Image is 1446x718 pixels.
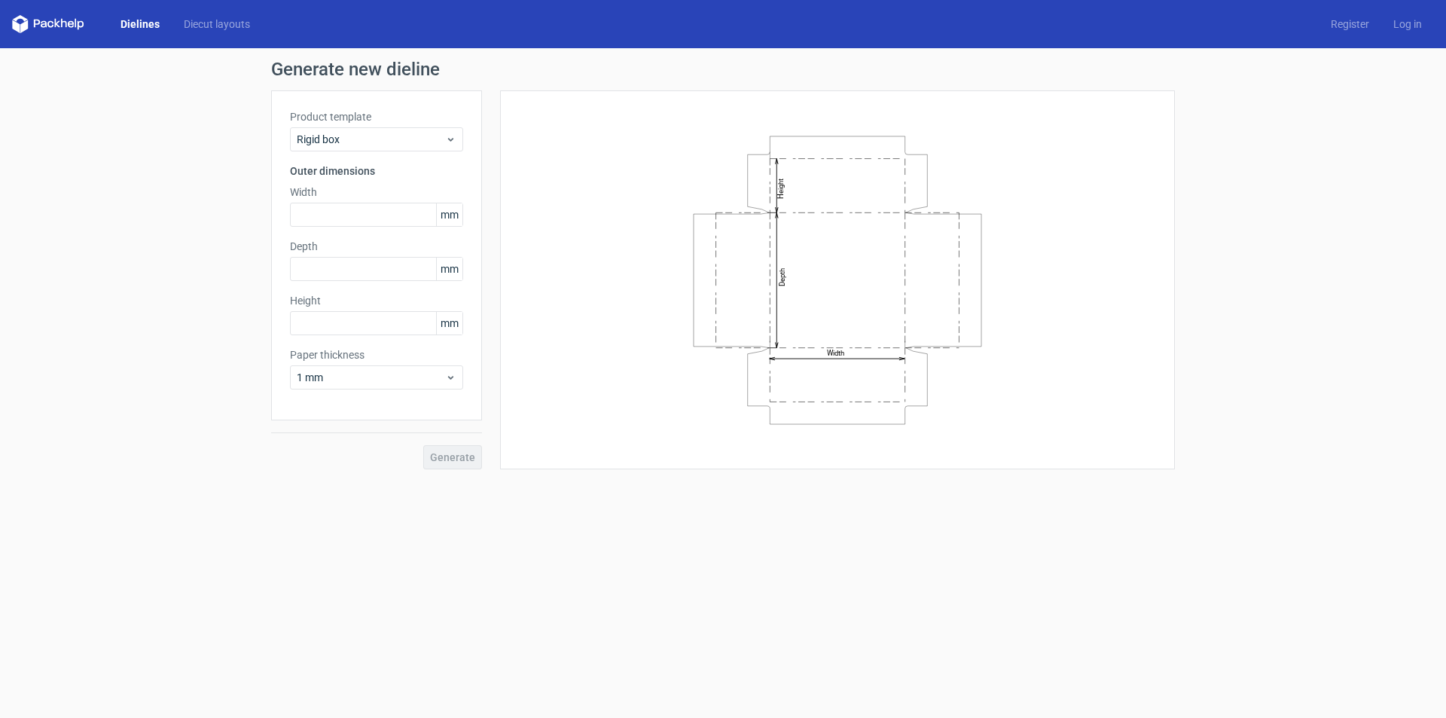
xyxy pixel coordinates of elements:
text: Depth [778,267,786,286]
label: Product template [290,109,463,124]
text: Height [776,178,785,198]
text: Width [827,349,844,357]
a: Register [1319,17,1381,32]
h3: Outer dimensions [290,163,463,179]
h1: Generate new dieline [271,60,1175,78]
span: mm [436,258,462,280]
label: Height [290,293,463,308]
a: Diecut layouts [172,17,262,32]
span: Rigid box [297,132,445,147]
span: mm [436,203,462,226]
label: Width [290,185,463,200]
label: Depth [290,239,463,254]
a: Dielines [108,17,172,32]
a: Log in [1381,17,1434,32]
span: 1 mm [297,370,445,385]
label: Paper thickness [290,347,463,362]
span: mm [436,312,462,335]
